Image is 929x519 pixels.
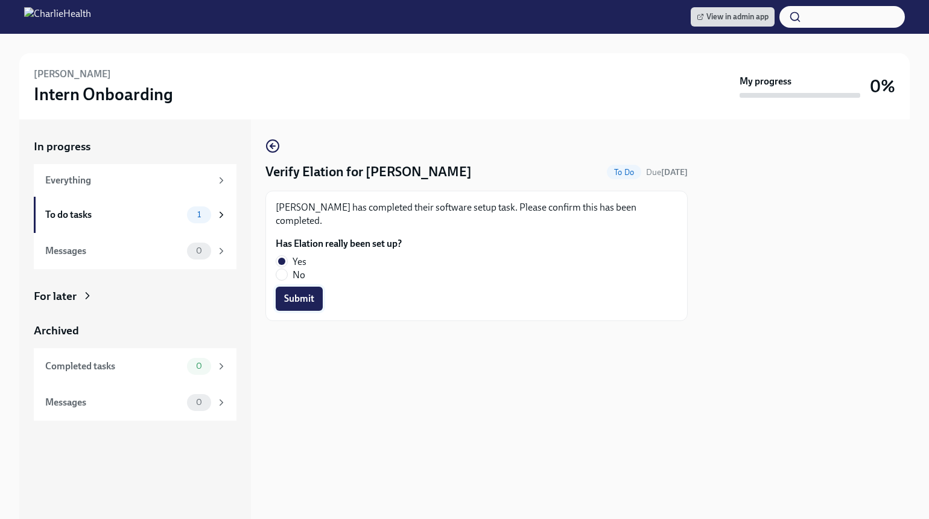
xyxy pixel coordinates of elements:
[34,164,236,197] a: Everything
[293,255,306,269] span: Yes
[646,167,688,177] span: Due
[34,197,236,233] a: To do tasks1
[189,246,209,255] span: 0
[34,139,236,154] a: In progress
[34,233,236,269] a: Messages0
[34,83,173,105] h3: Intern Onboarding
[293,269,305,282] span: No
[45,396,182,409] div: Messages
[607,168,641,177] span: To Do
[45,208,182,221] div: To do tasks
[646,167,688,178] span: September 27th, 2025 10:00
[190,210,208,219] span: 1
[276,237,402,250] label: Has Elation really been set up?
[276,287,323,311] button: Submit
[34,384,236,421] a: Messages0
[34,288,236,304] a: For later
[24,7,91,27] img: CharlieHealth
[45,360,182,373] div: Completed tasks
[34,68,111,81] h6: [PERSON_NAME]
[740,75,791,88] strong: My progress
[276,201,677,228] p: [PERSON_NAME] has completed their software setup task. Please confirm this has been completed.
[34,323,236,339] a: Archived
[34,288,77,304] div: For later
[661,167,688,177] strong: [DATE]
[189,398,209,407] span: 0
[34,348,236,384] a: Completed tasks0
[697,11,769,23] span: View in admin app
[691,7,775,27] a: View in admin app
[870,75,895,97] h3: 0%
[189,361,209,371] span: 0
[45,174,211,187] div: Everything
[45,244,182,258] div: Messages
[284,293,314,305] span: Submit
[265,163,472,181] h4: Verify Elation for [PERSON_NAME]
